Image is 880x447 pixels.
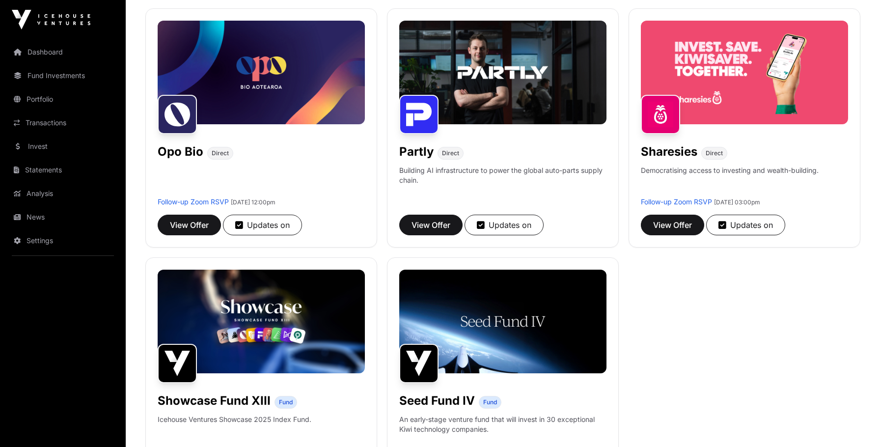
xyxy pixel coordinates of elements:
span: Direct [212,149,229,157]
p: Icehouse Ventures Showcase 2025 Index Fund. [158,415,311,424]
span: View Offer [653,219,692,231]
img: Partly-Banner.jpg [399,21,606,124]
span: Direct [706,149,723,157]
img: Showcase Fund XIII [158,344,197,383]
a: Portfolio [8,88,118,110]
a: Dashboard [8,41,118,63]
span: Direct [442,149,459,157]
button: View Offer [158,215,221,235]
h1: Sharesies [641,144,697,160]
a: News [8,206,118,228]
h1: Opo Bio [158,144,203,160]
div: Updates on [718,219,773,231]
h1: Seed Fund IV [399,393,475,409]
iframe: Chat Widget [831,400,880,447]
a: Analysis [8,183,118,204]
img: Opo-Bio-Banner.jpg [158,21,365,124]
img: Opo Bio [158,95,197,134]
img: Seed-Fund-4_Banner.jpg [399,270,606,373]
h1: Partly [399,144,434,160]
a: Fund Investments [8,65,118,86]
button: Updates on [465,215,544,235]
a: Settings [8,230,118,251]
span: Fund [279,398,293,406]
button: View Offer [641,215,704,235]
img: Icehouse Ventures Logo [12,10,90,29]
a: Statements [8,159,118,181]
span: Fund [483,398,497,406]
img: Partly [399,95,439,134]
img: Sharesies-Banner.jpg [641,21,848,124]
span: [DATE] 03:00pm [714,198,760,206]
a: Invest [8,136,118,157]
a: Follow-up Zoom RSVP [158,197,229,206]
div: Updates on [477,219,531,231]
button: View Offer [399,215,463,235]
button: Updates on [223,215,302,235]
a: Transactions [8,112,118,134]
button: Updates on [706,215,785,235]
span: [DATE] 12:00pm [231,198,275,206]
img: Sharesies [641,95,680,134]
p: Democratising access to investing and wealth-building. [641,166,819,197]
p: Building AI infrastructure to power the global auto-parts supply chain. [399,166,606,197]
img: Showcase-Fund-Banner-1.jpg [158,270,365,373]
img: Seed Fund IV [399,344,439,383]
h1: Showcase Fund XIII [158,393,271,409]
span: View Offer [170,219,209,231]
div: Updates on [235,219,290,231]
p: An early-stage venture fund that will invest in 30 exceptional Kiwi technology companies. [399,415,606,434]
a: Follow-up Zoom RSVP [641,197,712,206]
span: View Offer [412,219,450,231]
